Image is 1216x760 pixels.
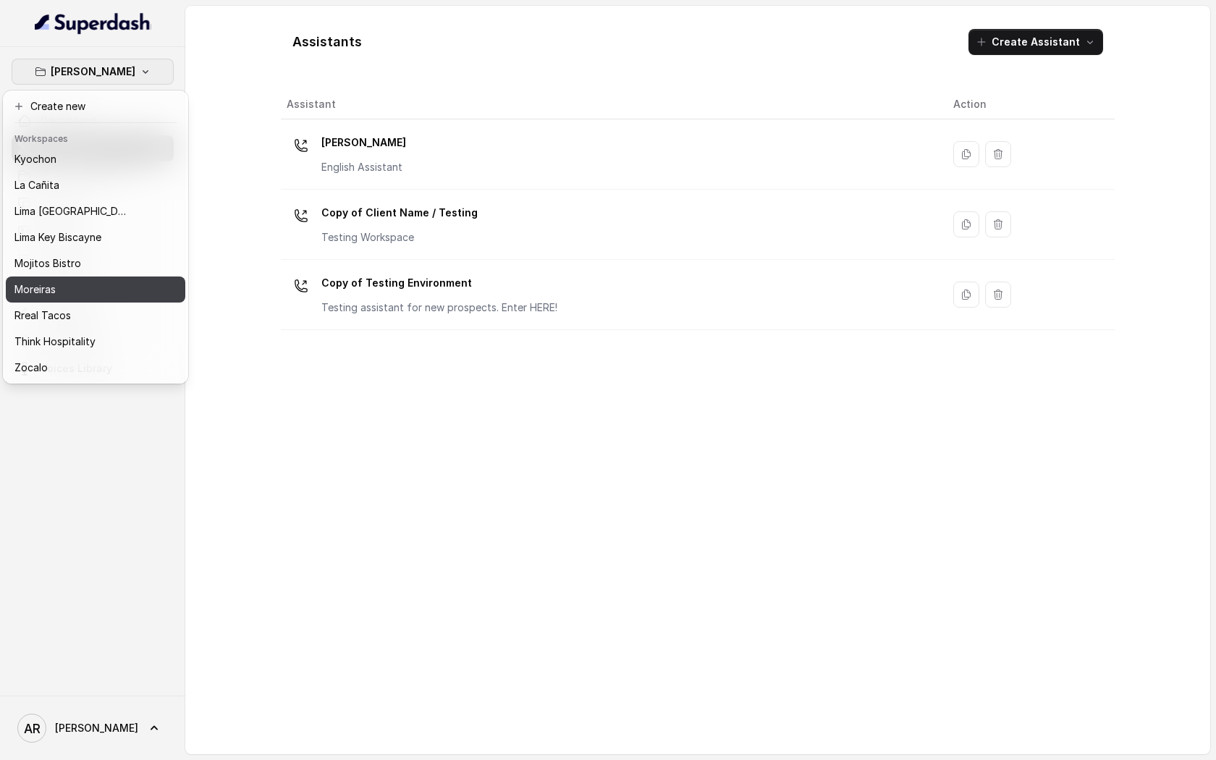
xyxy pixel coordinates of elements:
[3,90,188,384] div: [PERSON_NAME]
[14,307,71,324] p: Rreal Tacos
[14,203,130,220] p: Lima [GEOGRAPHIC_DATA]
[14,333,96,350] p: Think Hospitality
[51,63,135,80] p: [PERSON_NAME]
[14,177,59,194] p: La Cañita
[14,151,56,168] p: Kyochon
[12,59,174,85] button: [PERSON_NAME]
[6,126,185,149] header: Workspaces
[14,255,81,272] p: Mojitos Bistro
[14,281,56,298] p: Moreiras
[6,93,185,119] button: Create new
[14,229,101,246] p: Lima Key Biscayne
[14,359,48,376] p: Zocalo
